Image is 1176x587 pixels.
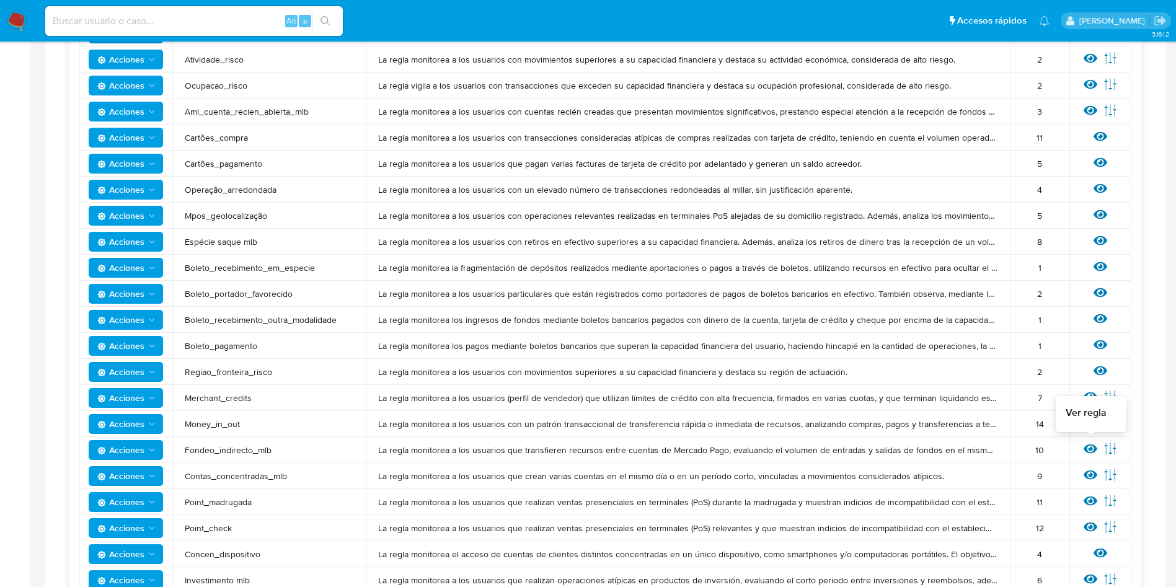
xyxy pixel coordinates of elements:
a: Salir [1154,14,1167,27]
span: Alt [286,15,296,27]
button: search-icon [312,12,338,30]
span: s [303,15,307,27]
p: joaquin.santistebe@mercadolibre.com [1079,15,1149,27]
input: Buscar usuario o caso... [45,13,343,29]
span: Accesos rápidos [957,14,1027,27]
span: Ver regla [1066,406,1107,420]
span: 3.161.2 [1152,29,1170,39]
a: Notificaciones [1039,15,1050,26]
